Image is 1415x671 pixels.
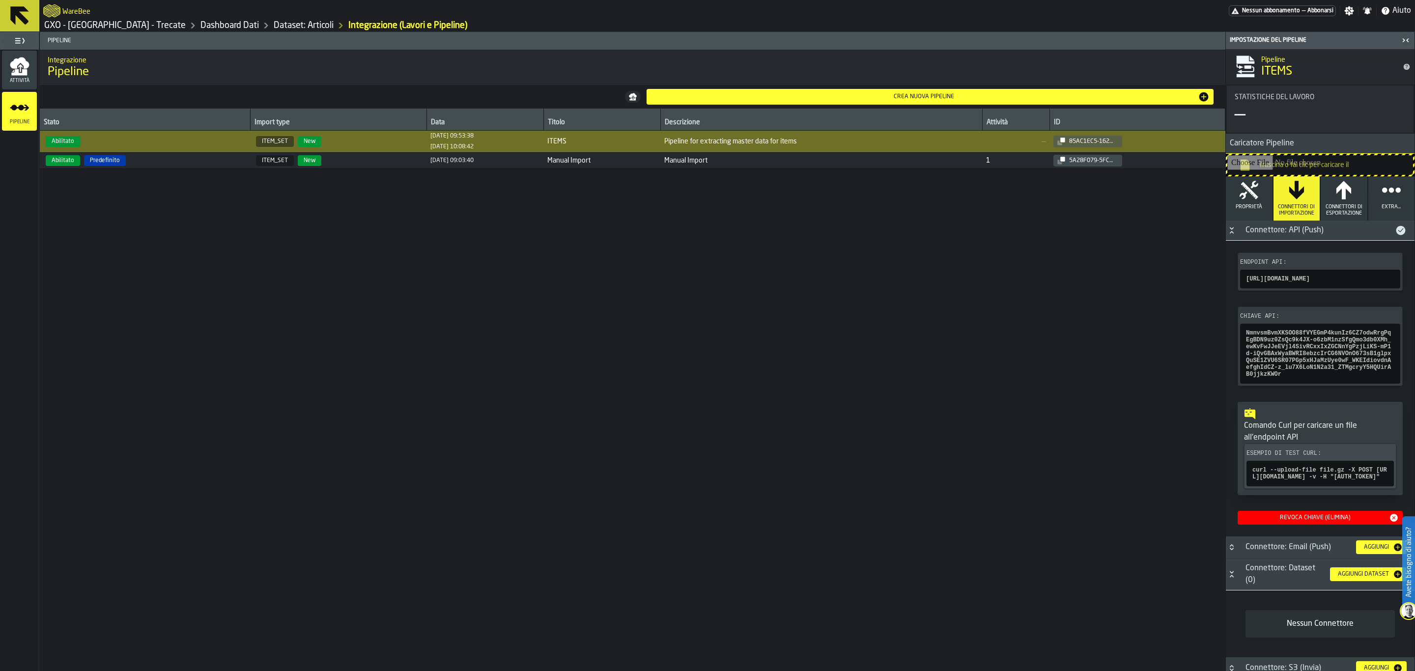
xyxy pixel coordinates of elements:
div: stat-Statistiche del Lavoro [1227,85,1414,133]
span: Proprietà [1236,204,1262,210]
header: Impostazione del Pipeline [1226,32,1415,49]
span: Caricatore Pipeline [1226,138,1294,149]
button: Endpoint API:[URL][DOMAIN_NAME] [1238,252,1403,291]
div: Revoca Chiave (Elimina) [1242,514,1389,521]
div: Import type [255,118,423,128]
span: ITEMS [1261,64,1292,80]
div: — [1235,105,1245,125]
h3: title-section-Caricatore Pipeline [1226,134,1415,154]
div: KeyValueItem-Endpoint API [1238,252,1403,291]
span: Abbonarsi [1307,7,1333,14]
div: KeyValueItem-Esempio di Test Curl [1244,444,1396,489]
div: Connettore: Email (Push) [1240,541,1348,553]
div: Esempio di Test Curl [1246,450,1394,457]
span: Nessun abbonamento [1242,7,1300,14]
span: New [298,136,321,147]
span: Pipeline [2,119,37,125]
button: button-Revoca Chiave (Elimina) [1238,511,1403,525]
label: button-toggle-Seleziona il menu completo [2,34,37,48]
a: link-to-/wh/i/7274009e-5361-4e21-8e36-7045ee840609/data [200,20,259,31]
div: Impostazione del Pipeline [1228,37,1399,44]
div: 5a28f079-5fc9-4920-9667-ee452b624126 [1065,157,1118,164]
nav: Breadcrumb [43,20,727,31]
span: NmnvsmBvmXKSOO88fVYEGmP4kunIz6CZ7odwRrgPqEgBDN9uz0ZsQc9k4JX-o6zbM1nzSfgQmo3db0XMh_ewKvFwJJeEVjl4S... [1246,330,1394,378]
div: Attività [987,118,1046,128]
span: Manual Import [664,157,978,165]
div: 1 [986,157,990,165]
span: ITEM_SET [256,155,294,166]
span: ITEMS [547,138,656,145]
div: Title [1235,93,1406,101]
h2: Sub Title [48,55,1217,64]
a: link-to-/wh/i/7274009e-5361-4e21-8e36-7045ee840609 [44,20,186,31]
span: Statistiche del Lavoro [1235,93,1314,101]
div: Updated: N/A Created: N/A [430,157,474,164]
div: Crea nuova pipeline [651,93,1198,100]
span: Extra... [1382,204,1401,210]
div: 85ac1ec5-162a-4b05-b1e7-aabcb728fb3d [1065,138,1118,145]
button: button- [625,91,641,103]
button: button-85ac1ec5-162a-4b05-b1e7-aabcb728fb3d [1053,136,1122,147]
label: button-toggle-Chiudimi [1399,34,1413,46]
span: Manual Import [547,157,656,165]
div: Nessun Connettore [1253,618,1387,630]
div: Data [431,118,539,128]
button: button-Aggiungi Dataset [1330,567,1407,581]
button: button-Aggiungi [1356,540,1407,554]
li: menu Pipeline [2,92,37,131]
div: Stato [44,118,246,128]
li: menu Attività [2,51,37,90]
span: Predefinito [84,155,126,166]
div: Comando Curl per caricare un file all'endpoint API [1244,420,1396,444]
span: curl --upload-file file.gz -X POST [URL][DOMAIN_NAME] -v -H "[AUTH_TOKEN]" [1252,467,1388,480]
div: ID [1054,118,1221,128]
div: title-ITEMS [1226,49,1415,84]
button: button-Crea nuova pipeline [647,89,1214,105]
span: 1760083722840 [430,143,474,150]
div: KeyValueItem-Chiave API [1238,307,1403,386]
a: logo-header [43,2,60,20]
button: Button-Connettore: API (Push)-open [1226,226,1238,234]
span: Attività [2,78,37,84]
div: Updated: N/A Created: N/A [430,133,474,140]
label: button-toggle-Aiuto [1377,5,1415,17]
span: Connettori di Esportazione [1325,204,1363,217]
span: Connettore: Dataset (0) [1245,564,1315,584]
span: Abilitato [46,155,80,166]
div: Titolo [548,118,656,128]
a: link-to-/wh/i/7274009e-5361-4e21-8e36-7045ee840609/pricing/ [1229,5,1336,16]
div: Connettore: API (Push) [1240,224,1395,236]
div: Aggiungi Dataset [1334,571,1393,578]
button: Chiave API:NmnvsmBvmXKSOO88fVYEGmP4kunIz6CZ7odwRrgPqEgBDN9uz0ZsQc9k4JX-o6zbM1nzSfgQmo3db0XMh_ewKv... [1238,307,1403,386]
span: Pipeline [48,64,89,80]
button: Esempio di Test Curl:curl --upload-file file.gz -X POST [URL][DOMAIN_NAME] -v -H "[AUTH_TOKEN]" [1244,444,1396,489]
span: Pipeline for extracting master data for items [664,138,978,145]
div: title-Pipeline [40,50,1225,85]
button: Button-[object Object]-open [1226,570,1238,578]
span: 1757487820558 [430,157,474,164]
label: Avete bisogno di aiuto? [1403,517,1414,607]
span: : [1283,259,1286,266]
h3: title-section-Connettore: API (Push) [1226,221,1415,241]
label: button-toggle-Impostazioni [1340,6,1358,16]
span: Aiuto [1392,5,1411,17]
span: Abilitato [46,136,80,147]
div: Chiave API [1240,313,1400,320]
h2: Sub Title [1261,54,1395,64]
span: : [1318,450,1321,457]
label: button-toggle-Notifiche [1358,6,1376,16]
input: Trascina o fai clic per caricare il [1227,155,1413,175]
span: Connettori di Importazione [1277,204,1316,217]
span: ITEM_SET [256,136,294,147]
a: link-to-/wh/i/7274009e-5361-4e21-8e36-7045ee840609/data/items/ [274,20,334,31]
span: — [986,138,1046,145]
span: [URL][DOMAIN_NAME] [1246,276,1310,282]
span: 1760082818879 [430,133,474,140]
span: New [298,155,321,166]
button: button-5a28f079-5fc9-4920-9667-ee452b624126 [1053,155,1122,167]
div: Updated: N/A Created: N/A [430,143,474,150]
span: : [1276,313,1279,320]
span: Pipeline [44,37,1225,44]
button: Button-Connettore: Email (Push)-closed [1226,543,1238,551]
